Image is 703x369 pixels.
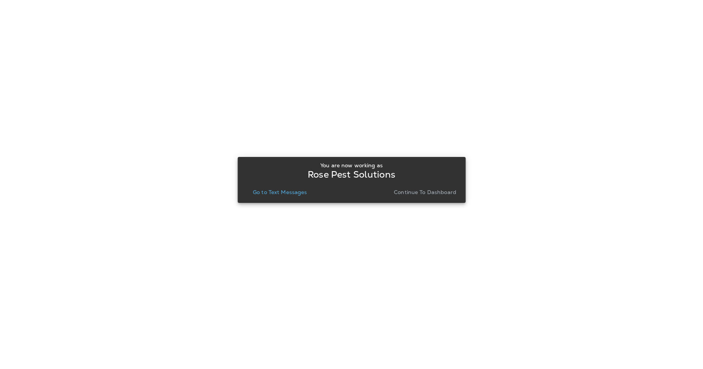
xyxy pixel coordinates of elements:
p: Rose Pest Solutions [308,171,395,178]
button: Continue to Dashboard [391,187,459,198]
p: You are now working as [320,162,383,168]
p: Continue to Dashboard [394,189,456,195]
p: Go to Text Messages [253,189,307,195]
button: Go to Text Messages [250,187,310,198]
